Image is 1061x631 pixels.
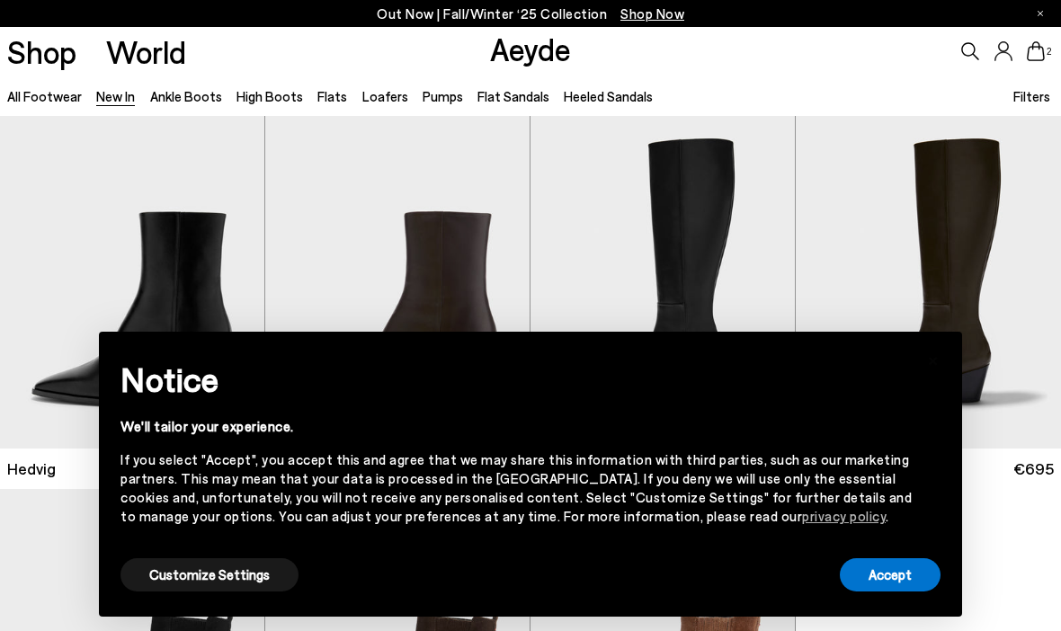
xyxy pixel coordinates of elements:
a: New In [96,88,135,104]
a: Loafers [362,88,408,104]
span: 2 [1045,47,1054,57]
span: Hedvig [7,458,56,480]
a: Flat Sandals [477,88,549,104]
img: Hedvig Cowboy Ankle Boots [265,116,530,449]
div: If you select "Accept", you accept this and agree that we may share this information with third p... [120,450,912,526]
button: Accept [840,558,941,591]
p: Out Now | Fall/Winter ‘25 Collection [377,3,684,25]
h2: Notice [120,356,912,403]
div: We'll tailor your experience. [120,417,912,436]
button: Customize Settings [120,558,299,591]
a: All Footwear [7,88,82,104]
img: Minerva High Cowboy Boots [530,116,795,449]
a: World [106,36,186,67]
span: Filters [1013,88,1050,104]
button: Close this notice [912,337,955,380]
a: Aeyde [490,30,571,67]
span: × [927,345,940,371]
span: €695 [1013,458,1054,480]
a: Pumps [423,88,463,104]
a: Ankle Boots [150,88,222,104]
a: Heeled Sandals [564,88,653,104]
img: Minerva High Cowboy Boots [796,116,1061,449]
a: High Boots [236,88,303,104]
a: 2 [1027,41,1045,61]
a: Flats [317,88,347,104]
a: Shop [7,36,76,67]
span: Navigate to /collections/new-in [620,5,684,22]
a: privacy policy [802,508,886,524]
